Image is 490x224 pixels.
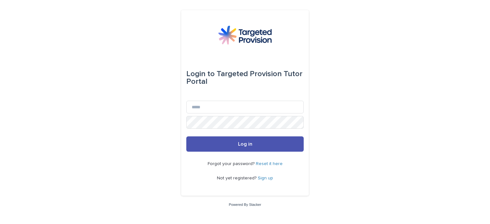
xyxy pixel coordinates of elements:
[186,65,304,90] div: Targeted Provision Tutor Portal
[186,136,304,152] button: Log in
[186,70,215,78] span: Login to
[238,141,252,147] span: Log in
[217,176,258,180] span: Not yet registered?
[208,162,256,166] span: Forgot your password?
[256,162,283,166] a: Reset it here
[218,25,272,45] img: M5nRWzHhSzIhMunXDL62
[258,176,273,180] a: Sign up
[229,203,261,206] a: Powered By Stacker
